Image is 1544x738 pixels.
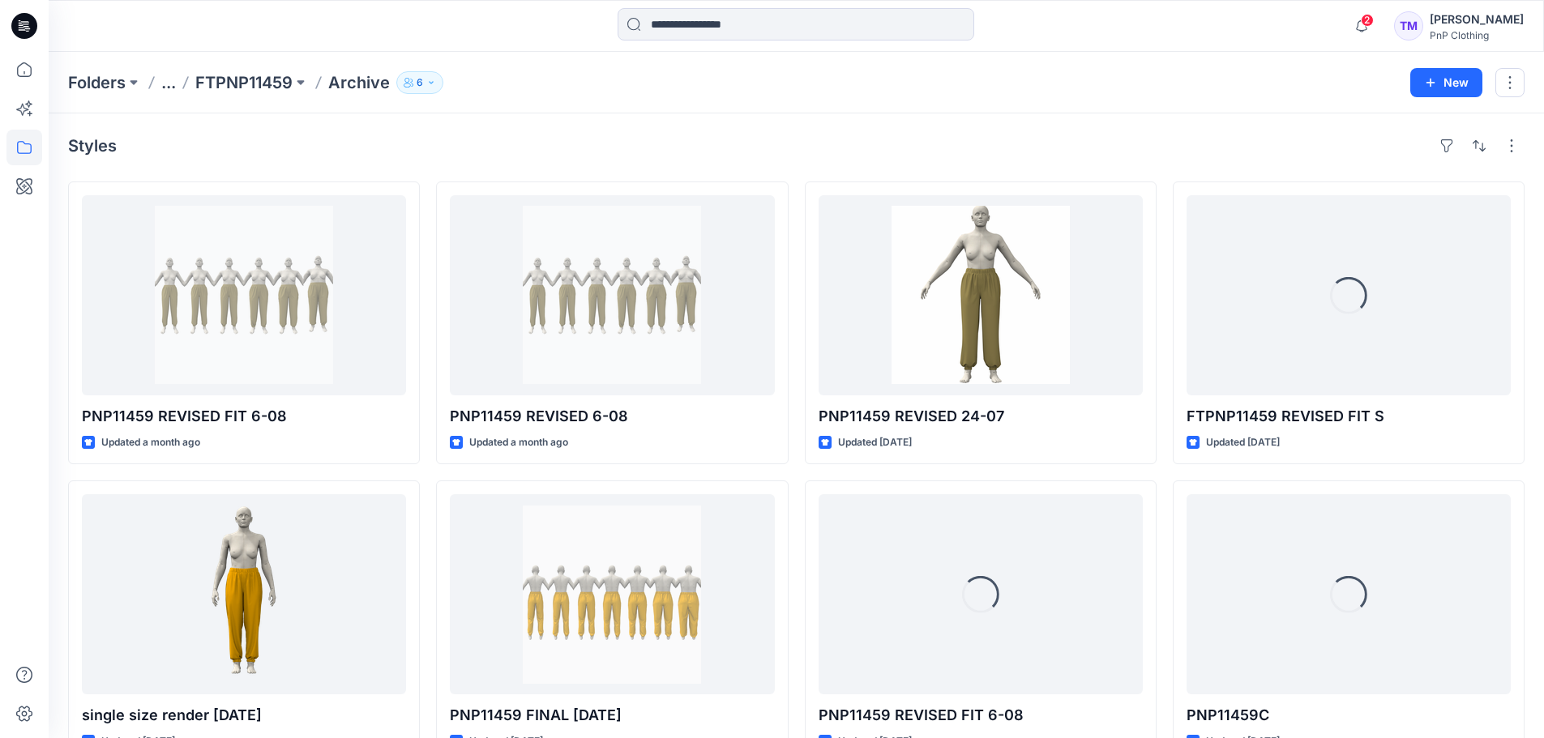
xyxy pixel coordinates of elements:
p: PNP11459 REVISED FIT 6-08 [82,405,406,428]
p: PNP11459 FINAL [DATE] [450,704,774,727]
h4: Styles [68,136,117,156]
a: Folders [68,71,126,94]
button: New [1410,68,1482,97]
p: Updated [DATE] [838,434,912,451]
a: FTPNP11459 [195,71,293,94]
a: PNP11459 FINAL 9/07/25 [450,494,774,694]
p: Updated a month ago [101,434,200,451]
p: PNP11459C [1187,704,1511,727]
span: 2 [1361,14,1374,27]
p: Archive [328,71,390,94]
button: 6 [396,71,443,94]
button: ... [161,71,176,94]
a: single size render 8/07/25 [82,494,406,694]
div: PnP Clothing [1430,29,1524,41]
div: [PERSON_NAME] [1430,10,1524,29]
p: FTPNP11459 REVISED FIT S [1187,405,1511,428]
a: PNP11459 REVISED 6-08 [450,195,774,395]
p: PNP11459 REVISED 24-07 [819,405,1143,428]
p: PNP11459 REVISED 6-08 [450,405,774,428]
p: single size render [DATE] [82,704,406,727]
p: 6 [417,74,423,92]
p: PNP11459 REVISED FIT 6-08 [819,704,1143,727]
a: PNP11459 REVISED 24-07 [819,195,1143,395]
div: TM [1394,11,1423,41]
p: Updated a month ago [469,434,568,451]
a: PNP11459 REVISED FIT 6-08 [82,195,406,395]
p: Updated [DATE] [1206,434,1280,451]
